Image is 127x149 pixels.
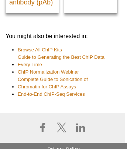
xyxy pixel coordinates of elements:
h3: You might also be interested in: [6,32,118,41]
a: ChIP Normalization Webinar [18,68,79,76]
a: Browse All ChIP Kits [18,46,62,54]
a: End-to-End ChIP-Seq Services [18,91,85,98]
a: Guide to Generating the Best ChIP Data Every Time [18,54,110,68]
a: Complete Guide to Sonication of Chromatin for ChIP Assays [18,76,110,91]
